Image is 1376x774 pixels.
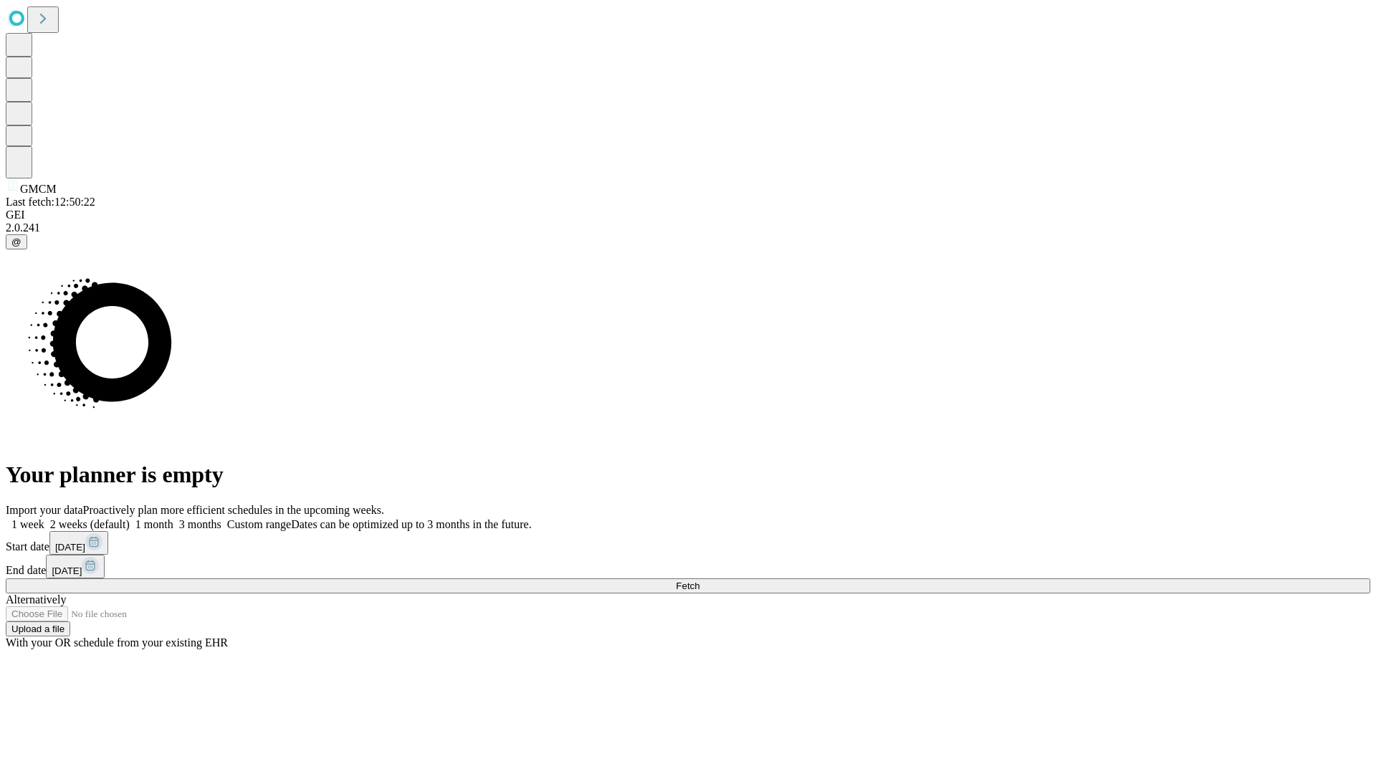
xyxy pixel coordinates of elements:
[6,209,1370,221] div: GEI
[49,531,108,555] button: [DATE]
[11,518,44,530] span: 1 week
[46,555,105,578] button: [DATE]
[6,636,228,649] span: With your OR schedule from your existing EHR
[11,236,21,247] span: @
[6,578,1370,593] button: Fetch
[20,183,57,195] span: GMCM
[291,518,531,530] span: Dates can be optimized up to 3 months in the future.
[6,531,1370,555] div: Start date
[6,621,70,636] button: Upload a file
[6,555,1370,578] div: End date
[135,518,173,530] span: 1 month
[676,580,699,591] span: Fetch
[6,196,95,208] span: Last fetch: 12:50:22
[55,542,85,553] span: [DATE]
[52,565,82,576] span: [DATE]
[83,504,384,516] span: Proactively plan more efficient schedules in the upcoming weeks.
[179,518,221,530] span: 3 months
[6,234,27,249] button: @
[6,504,83,516] span: Import your data
[227,518,291,530] span: Custom range
[6,593,66,606] span: Alternatively
[50,518,130,530] span: 2 weeks (default)
[6,221,1370,234] div: 2.0.241
[6,462,1370,488] h1: Your planner is empty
